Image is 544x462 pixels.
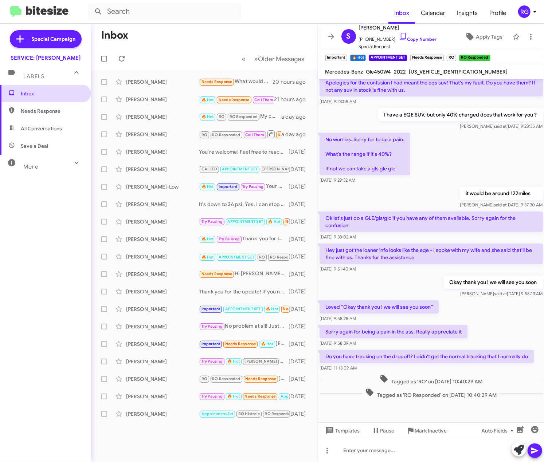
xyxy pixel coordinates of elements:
button: Apply Tags [458,30,509,43]
button: Next [250,51,309,66]
span: [PERSON_NAME] [263,167,295,171]
div: [PERSON_NAME] [126,96,199,103]
span: [DATE] 9:23:08 AM [320,99,356,104]
span: Mark Inactive [415,424,447,437]
a: Calendar [415,3,451,24]
small: Important [325,55,347,61]
span: Needs Response [245,394,276,399]
small: RO [447,55,456,61]
div: [PERSON_NAME] [126,305,199,313]
button: Auto Fields [475,424,522,437]
span: Try Pausing [201,359,223,364]
div: [DATE] [289,375,312,383]
div: [PERSON_NAME] [126,166,199,173]
div: [PERSON_NAME] [126,323,199,330]
p: I have a EQE SUV, but only 40% charged does that work for you ? [378,108,543,121]
div: [PERSON_NAME]-Low [126,183,199,190]
span: Apply Tags [476,30,502,43]
div: Thank you for the update! If you need assistance with anything else or have questions in the futu... [199,288,289,295]
span: Appointment Set [281,394,313,399]
div: [PERSON_NAME] [126,375,199,383]
span: Save a Deal [21,142,48,150]
div: RG [518,5,531,18]
div: [DATE] [289,236,312,243]
span: RO [219,114,224,119]
div: [PERSON_NAME] [126,271,199,278]
div: [PERSON_NAME] [126,340,199,348]
span: Templates [324,424,360,437]
div: [PERSON_NAME] [126,201,199,208]
h1: Inbox [101,29,128,41]
div: [PERSON_NAME] [126,113,199,121]
span: Needs Response [21,107,83,115]
span: 🔥 Hot [227,394,240,399]
p: it would be around 122miles [460,187,543,200]
div: Perfect. Cheers! [199,392,289,400]
span: Try Pausing [201,324,223,329]
p: Okay thank you ! we will see you soon [443,276,543,289]
span: 🔥 Hot [201,98,214,102]
span: Insights [451,3,484,24]
p: No worries. Sorry for to be a pain. What's the range if it's 40%? If not we can take a gls gle glc [320,133,410,175]
p: Apologies for the confusion I had meant the eqs suv! That's my fault. Do you have them? If not an... [320,76,543,96]
span: Try Pausing [201,394,223,399]
span: RO Responded Historic [265,411,309,416]
div: Hi I think I got prepaid maintenance when I purchased my car [199,165,289,173]
small: 🔥 Hot [350,55,366,61]
div: [DATE] [289,148,312,155]
div: [DATE] [289,358,312,365]
span: Older Messages [258,55,305,63]
span: Try Pausing [201,219,223,224]
div: [PERSON_NAME] [126,131,199,138]
span: Needs Response [225,341,256,346]
span: said at [494,291,507,296]
div: [DATE] [289,271,312,278]
span: CALLED [201,167,217,171]
small: APPOINTMENT SET [369,55,407,61]
span: 2022 [394,68,406,75]
span: [PERSON_NAME] [DATE] 9:58:13 AM [460,291,543,296]
span: APPOINTMENT SET [225,307,261,311]
div: [PERSON_NAME]- what would two back tires cost (mounted, balanced and front alignment performed) g... [199,375,289,383]
button: Templates [318,424,366,437]
a: Special Campaign [10,30,82,48]
span: Appointment Set [201,411,234,416]
div: a day ago [281,113,312,121]
p: Ok let's just do a GLE/gls/glc if you have any of them available. Sorry again for the confusion [320,212,543,232]
div: [PERSON_NAME] [126,393,199,400]
span: S [347,31,351,42]
span: Try Pausing [242,184,263,189]
span: Tagged as 'RO' on [DATE] 10:40:29 AM [377,375,485,385]
span: [PERSON_NAME] [DATE] 9:28:35 AM [460,123,543,129]
div: Hi [PERSON_NAME], now is not a good time. I will call you when I'm ready to bring my car in. Than... [199,270,289,278]
span: [PHONE_NUMBER] [359,32,437,43]
div: My car is currently there for service [199,112,281,121]
div: [DATE] [289,340,312,348]
div: a day ago [281,131,312,138]
span: [PERSON_NAME] [DATE] 9:37:30 AM [460,202,543,208]
p: Do you have tracking on the dropoff? I didn't get the normal tracking that I normally do [320,350,534,363]
button: RG [512,5,536,18]
div: [PERSON_NAME] [126,410,199,418]
div: [PERSON_NAME] [126,78,199,86]
div: 20 hours ago [273,78,312,86]
nav: Page navigation example [238,51,309,66]
div: [DATE] [289,305,312,313]
div: [EMAIL_ADDRESS][DOMAIN_NAME] Could you please send me all the inspection and the info from your e... [199,340,289,348]
div: Inbound Call [199,252,289,261]
div: [DATE] [289,410,312,418]
span: RO [201,376,207,381]
p: Sorry again for being a pain in the ass. Really appreciate it [320,325,467,338]
div: Good news, we can extend the flash sale for you. I’d be happy to reserve an appointment with a co... [199,357,289,366]
span: Needs Response [201,272,232,276]
div: SERVICE: [PERSON_NAME] [11,54,81,62]
span: » [254,54,258,63]
div: [PERSON_NAME] [126,288,199,295]
button: Pause [366,424,400,437]
div: [DATE] [289,253,312,260]
a: Inbox [388,3,415,24]
span: Auto Fields [481,424,516,437]
div: [DATE] [289,183,312,190]
span: Try Pausing [219,237,240,241]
